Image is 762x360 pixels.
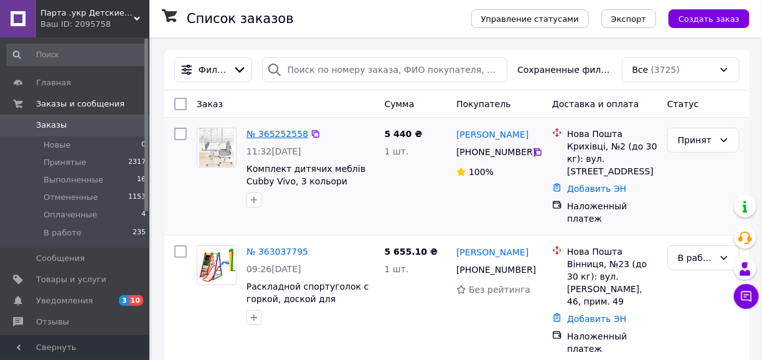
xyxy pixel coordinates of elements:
span: Фильтры [199,64,228,76]
img: Фото товару [199,128,234,167]
span: 235 [133,227,146,239]
div: Наложенный платеж [567,200,657,225]
div: Принят [678,133,714,147]
span: Заказы и сообщения [36,98,125,110]
button: Создать заказ [669,9,750,28]
a: [PERSON_NAME] [456,246,529,258]
button: Управление статусами [471,9,589,28]
div: Нова Пошта [567,128,657,140]
span: Все [633,64,649,76]
a: Фото товару [197,128,237,168]
span: 16 [137,174,146,186]
span: Парта .укр Детские парты, письменные столы и кресла. [40,7,134,19]
a: Фото товару [197,245,237,285]
div: Наложенный платеж [567,330,657,355]
button: Чат с покупателем [734,284,759,309]
span: Товары и услуги [36,274,106,285]
span: 11:32[DATE] [247,146,301,156]
span: (3725) [651,65,680,75]
span: 5 655.10 ₴ [385,247,438,257]
span: Выполненные [44,174,103,186]
span: В работе [44,227,82,239]
div: В работе [678,251,714,265]
span: Создать заказ [679,14,740,24]
span: 2317 [128,157,146,168]
span: Заказы [36,120,67,131]
div: [PHONE_NUMBER] [454,143,533,161]
span: 09:26[DATE] [247,264,301,274]
span: 1153 [128,192,146,203]
span: 1 шт. [385,264,409,274]
span: 100% [469,167,494,177]
span: Уведомления [36,295,93,306]
span: Оплаченные [44,209,97,220]
span: Сообщения [36,253,85,264]
button: Экспорт [601,9,656,28]
input: Поиск по номеру заказа, ФИО покупателя, номеру телефона, Email, номеру накладной [262,57,508,82]
span: Покупатель [456,99,511,109]
span: Доставка и оплата [552,99,639,109]
span: Сумма [385,99,415,109]
a: Раскладной спортуголок с горкой, доской для рисования и счетами [247,282,369,316]
a: [PERSON_NAME] [456,128,529,141]
span: Главная [36,77,71,88]
a: № 365252558 [247,129,308,139]
input: Поиск [6,44,147,66]
a: № 363037795 [247,247,308,257]
a: Добавить ЭН [567,314,626,324]
a: Добавить ЭН [567,184,626,194]
span: Сохраненные фильтры: [517,64,611,76]
a: Создать заказ [656,13,750,23]
span: Заказ [197,99,223,109]
div: [PHONE_NUMBER] [454,261,533,278]
span: Новые [44,140,71,151]
span: 5 440 ₴ [385,129,423,139]
span: Управление статусами [481,14,579,24]
span: Без рейтинга [469,285,530,295]
span: 0 [141,140,146,151]
h1: Список заказов [187,11,294,26]
a: Комплект дитячих меблів Cubby Vivo, 3 кольори [247,164,365,186]
div: Крихівці, №2 (до 30 кг): вул. [STREET_ADDRESS] [567,140,657,178]
span: 10 [129,295,143,306]
span: 1 шт. [385,146,409,156]
span: 4 [141,209,146,220]
span: Статус [667,99,699,109]
span: Отзывы [36,316,69,328]
div: Ваш ID: 2095758 [40,19,149,30]
span: Отмененные [44,192,98,203]
span: 3 [119,295,129,306]
div: Вінниця, №23 (до 30 кг): вул. [PERSON_NAME], 46, прим. 49 [567,258,657,308]
img: Фото товару [197,249,236,282]
span: Экспорт [611,14,646,24]
div: Нова Пошта [567,245,657,258]
span: Принятые [44,157,87,168]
